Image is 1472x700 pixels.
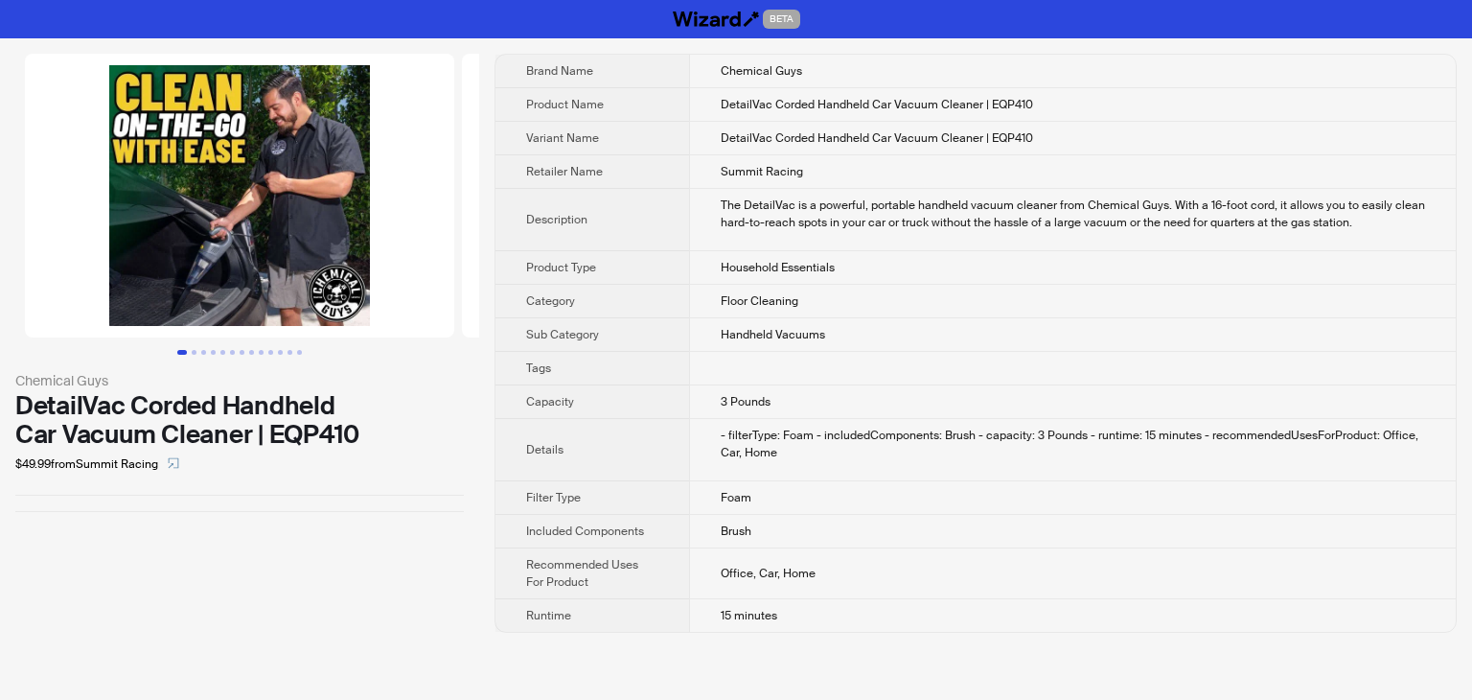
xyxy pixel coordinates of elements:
span: select [168,457,179,469]
span: Variant Name [526,130,599,146]
span: Sub Category [526,327,599,342]
span: Brush [721,524,751,539]
span: Brand Name [526,63,593,79]
button: Go to slide 7 [240,350,244,355]
span: Capacity [526,394,574,409]
div: The DetailVac is a powerful, portable handheld vacuum cleaner from Chemical Guys. With a 16-foot ... [721,197,1425,231]
button: Go to slide 11 [278,350,283,355]
span: DetailVac Corded Handheld Car Vacuum Cleaner | EQP410 [721,97,1033,112]
button: Go to slide 3 [201,350,206,355]
button: Go to slide 8 [249,350,254,355]
button: Go to slide 2 [192,350,196,355]
span: BETA [763,10,800,29]
span: Retailer Name [526,164,603,179]
span: Included Components [526,524,644,539]
span: Office, Car, Home [721,566,816,581]
img: DetailVac Corded Handheld Car Vacuum Cleaner | EQP410 DetailVac Corded Handheld Car Vacuum Cleane... [25,54,454,338]
button: Go to slide 10 [268,350,273,355]
span: 15 minutes [721,608,777,623]
span: Summit Racing [721,164,803,179]
button: Go to slide 6 [230,350,235,355]
span: Filter Type [526,490,581,505]
button: Go to slide 12 [287,350,292,355]
span: Details [526,442,563,457]
span: Product Type [526,260,596,275]
span: 3 Pounds [721,394,770,409]
span: Foam [721,490,751,505]
div: DetailVac Corded Handheld Car Vacuum Cleaner | EQP410 [15,391,464,449]
button: Go to slide 1 [177,350,187,355]
span: Chemical Guys [721,63,802,79]
span: Tags [526,361,551,376]
span: Handheld Vacuums [721,327,825,342]
button: Go to slide 9 [259,350,264,355]
button: Go to slide 5 [220,350,225,355]
span: Category [526,293,575,309]
span: Household Essentials [721,260,835,275]
span: Product Name [526,97,604,112]
img: DetailVac Corded Handheld Car Vacuum Cleaner | EQP410 DetailVac Corded Handheld Car Vacuum Cleane... [462,54,891,338]
button: Go to slide 4 [211,350,216,355]
div: Chemical Guys [15,370,464,391]
span: DetailVac Corded Handheld Car Vacuum Cleaner | EQP410 [721,130,1033,146]
div: - filterType: Foam - includedComponents: Brush - capacity: 3 Pounds - runtime: 15 minutes - recom... [721,427,1425,461]
span: Floor Cleaning [721,293,798,309]
span: Description [526,212,587,227]
span: Recommended Uses For Product [526,557,638,590]
button: Go to slide 13 [297,350,302,355]
div: $49.99 from Summit Racing [15,449,464,479]
span: Runtime [526,608,571,623]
